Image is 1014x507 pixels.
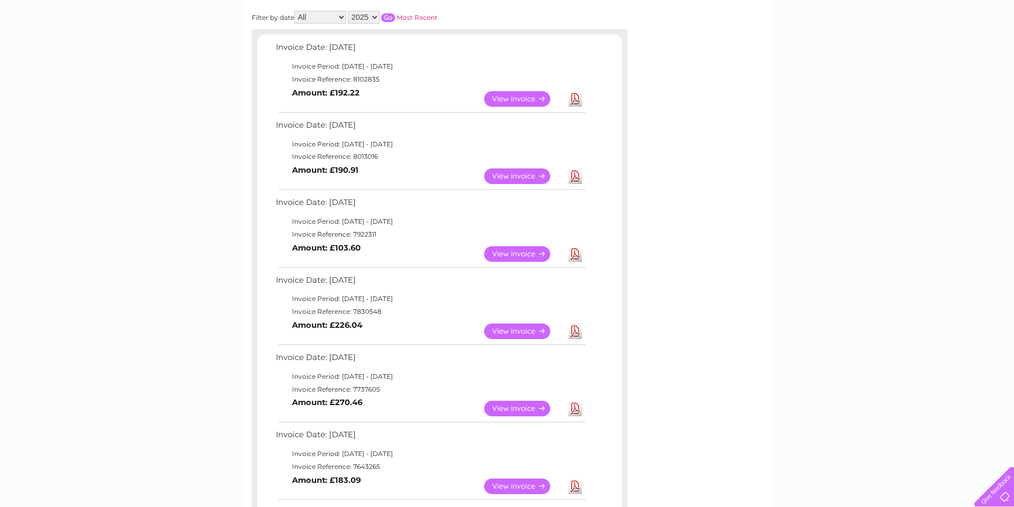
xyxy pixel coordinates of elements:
[397,13,437,21] a: Most Recent
[292,398,362,407] b: Amount: £270.46
[273,370,587,383] td: Invoice Period: [DATE] - [DATE]
[979,46,1004,54] a: Log out
[484,479,563,494] a: View
[568,479,582,494] a: Download
[568,246,582,262] a: Download
[882,46,914,54] a: Telecoms
[484,324,563,339] a: View
[568,168,582,184] a: Download
[273,292,587,305] td: Invoice Period: [DATE] - [DATE]
[484,168,563,184] a: View
[273,215,587,228] td: Invoice Period: [DATE] - [DATE]
[273,195,587,215] td: Invoice Date: [DATE]
[484,246,563,262] a: View
[292,243,361,253] b: Amount: £103.60
[273,40,587,60] td: Invoice Date: [DATE]
[568,401,582,416] a: Download
[273,428,587,447] td: Invoice Date: [DATE]
[852,46,876,54] a: Energy
[943,46,969,54] a: Contact
[273,273,587,293] td: Invoice Date: [DATE]
[35,28,90,61] img: logo.png
[273,73,587,86] td: Invoice Reference: 8102835
[273,305,587,318] td: Invoice Reference: 7830548
[273,138,587,151] td: Invoice Period: [DATE] - [DATE]
[252,11,534,24] div: Filter by date
[273,60,587,73] td: Invoice Period: [DATE] - [DATE]
[273,150,587,163] td: Invoice Reference: 8013016
[292,475,361,485] b: Amount: £183.09
[273,383,587,396] td: Invoice Reference: 7737605
[292,88,360,98] b: Amount: £192.22
[812,5,886,19] a: 0333 014 3131
[273,447,587,460] td: Invoice Period: [DATE] - [DATE]
[825,46,845,54] a: Water
[568,91,582,107] a: Download
[254,6,761,52] div: Clear Business is a trading name of Verastar Limited (registered in [GEOGRAPHIC_DATA] No. 3667643...
[484,91,563,107] a: View
[292,165,359,175] b: Amount: £190.91
[921,46,936,54] a: Blog
[292,320,362,330] b: Amount: £226.04
[273,460,587,473] td: Invoice Reference: 7643265
[568,324,582,339] a: Download
[484,401,563,416] a: View
[273,228,587,241] td: Invoice Reference: 7922311
[273,350,587,370] td: Invoice Date: [DATE]
[273,118,587,138] td: Invoice Date: [DATE]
